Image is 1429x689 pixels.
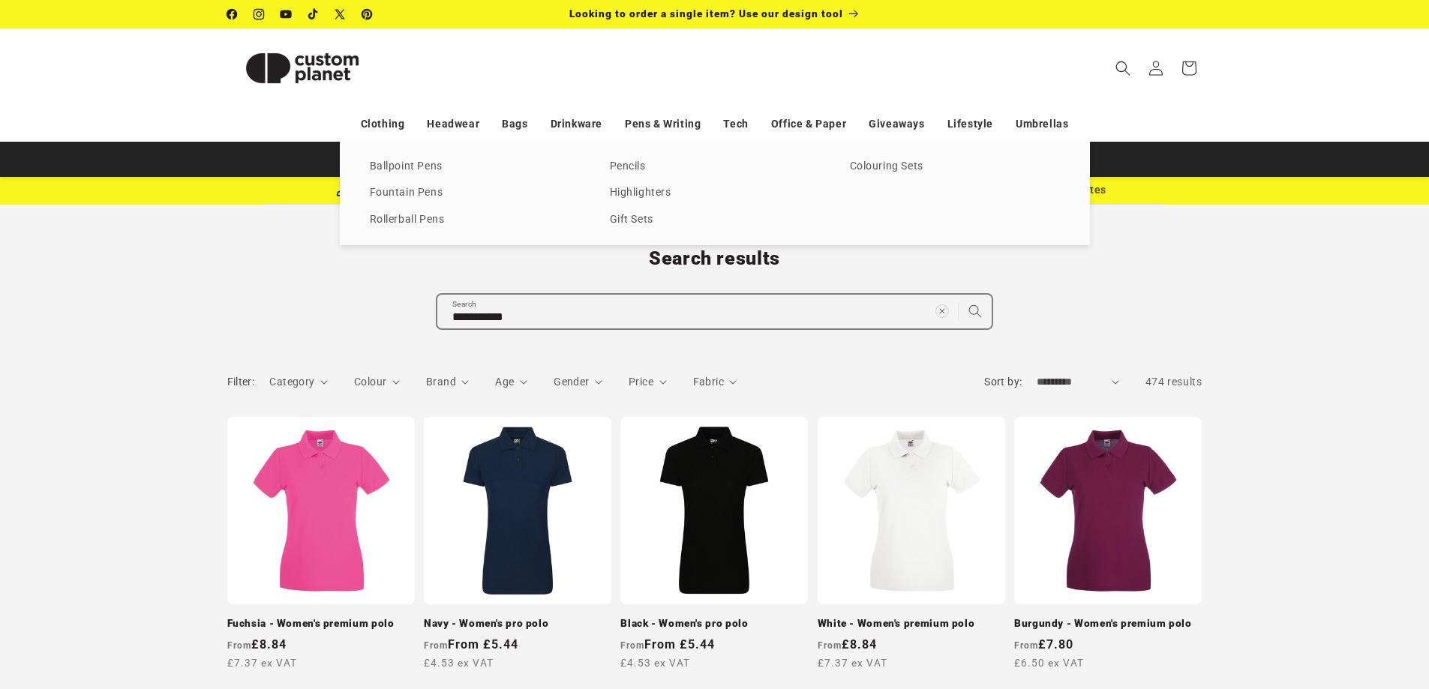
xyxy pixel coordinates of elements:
[551,111,602,137] a: Drinkware
[818,617,1005,631] a: White - Women's premium polo
[269,374,328,390] summary: Category (0 selected)
[984,376,1022,388] label: Sort by:
[610,183,820,203] a: Highlighters
[370,157,580,177] a: Ballpoint Pens
[610,210,820,230] a: Gift Sets
[370,210,580,230] a: Rollerball Pens
[947,111,993,137] a: Lifestyle
[723,111,748,137] a: Tech
[370,183,580,203] a: Fountain Pens
[610,157,820,177] a: Pencils
[227,247,1202,271] h1: Search results
[1178,527,1429,689] iframe: Chat Widget
[569,7,843,19] span: Looking to order a single item? Use our design tool
[850,157,1060,177] a: Colouring Sets
[625,111,701,137] a: Pens & Writing
[629,376,653,388] span: Price
[354,374,400,390] summary: Colour (0 selected)
[495,376,514,388] span: Age
[495,374,527,390] summary: Age (0 selected)
[221,28,383,107] a: Custom Planet
[554,374,602,390] summary: Gender (0 selected)
[869,111,924,137] a: Giveaways
[227,34,377,102] img: Custom Planet
[227,374,255,390] h2: Filter:
[926,295,959,328] button: Clear search term
[227,617,415,631] a: Fuchsia - Women's premium polo
[1016,111,1068,137] a: Umbrellas
[629,374,667,390] summary: Price
[269,376,314,388] span: Category
[502,111,527,137] a: Bags
[1106,52,1139,85] summary: Search
[427,111,479,137] a: Headwear
[1014,617,1202,631] a: Burgundy - Women's premium polo
[1145,376,1202,388] span: 474 results
[361,111,405,137] a: Clothing
[959,295,992,328] button: Search
[424,617,611,631] a: Navy - Women's pro polo
[426,376,456,388] span: Brand
[620,617,808,631] a: Black - Women's pro polo
[771,111,846,137] a: Office & Paper
[554,376,589,388] span: Gender
[426,374,470,390] summary: Brand (0 selected)
[354,376,386,388] span: Colour
[693,374,737,390] summary: Fabric (0 selected)
[693,376,724,388] span: Fabric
